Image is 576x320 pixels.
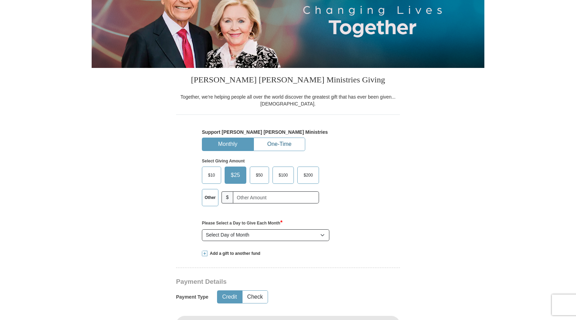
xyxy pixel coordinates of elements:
[275,170,291,180] span: $100
[222,191,233,203] span: $
[217,291,242,303] button: Credit
[176,278,352,286] h3: Payment Details
[227,170,244,180] span: $25
[300,170,316,180] span: $200
[253,170,266,180] span: $50
[202,189,218,206] label: Other
[176,294,208,300] h5: Payment Type
[202,129,374,135] h5: Support [PERSON_NAME] [PERSON_NAME] Ministries
[254,138,305,151] button: One-Time
[207,251,260,257] span: Add a gift to another fund
[233,191,319,203] input: Other Amount
[202,159,245,163] strong: Select Giving Amount
[176,93,400,107] div: Together, we're helping people all over the world discover the greatest gift that has ever been g...
[205,170,218,180] span: $10
[202,138,253,151] button: Monthly
[243,291,268,303] button: Check
[202,221,282,226] strong: Please Select a Day to Give Each Month
[176,68,400,93] h3: [PERSON_NAME] [PERSON_NAME] Ministries Giving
